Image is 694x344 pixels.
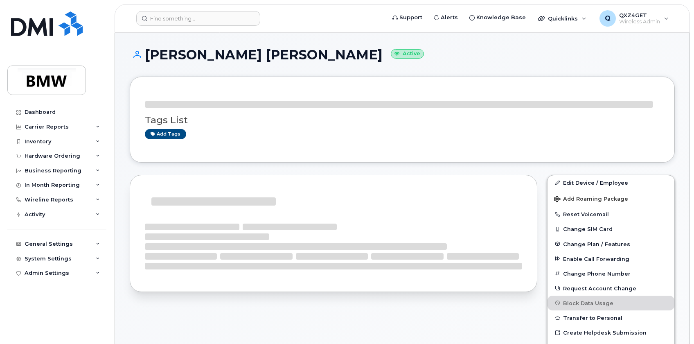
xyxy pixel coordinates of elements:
[563,256,629,262] span: Enable Call Forwarding
[548,325,674,340] a: Create Helpdesk Submission
[548,296,674,310] button: Block Data Usage
[548,237,674,251] button: Change Plan / Features
[548,266,674,281] button: Change Phone Number
[548,190,674,207] button: Add Roaming Package
[548,207,674,222] button: Reset Voicemail
[391,49,424,59] small: Active
[548,281,674,296] button: Request Account Change
[145,115,660,125] h3: Tags List
[145,129,186,139] a: Add tags
[563,241,630,247] span: Change Plan / Features
[548,310,674,325] button: Transfer to Personal
[130,48,675,62] h1: [PERSON_NAME] [PERSON_NAME]
[548,251,674,266] button: Enable Call Forwarding
[554,196,628,204] span: Add Roaming Package
[548,175,674,190] a: Edit Device / Employee
[548,222,674,236] button: Change SIM Card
